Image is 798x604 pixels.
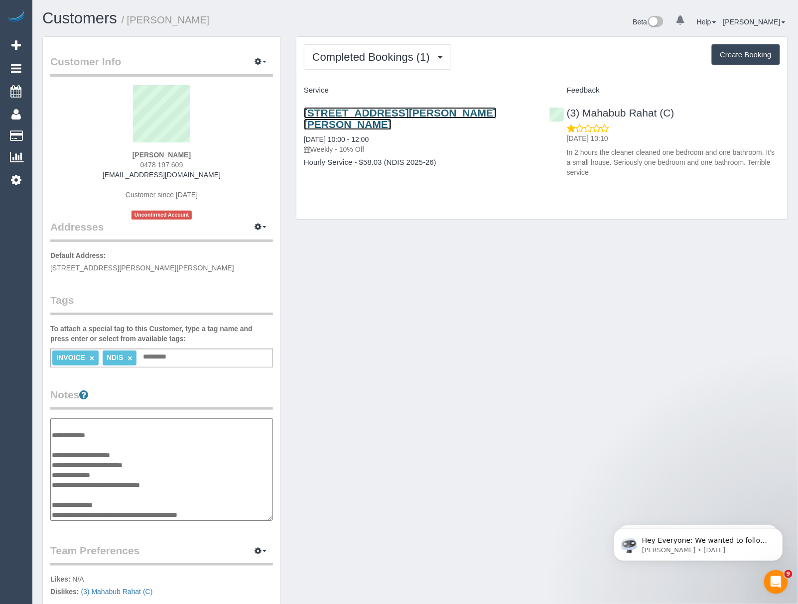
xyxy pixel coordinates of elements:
[50,250,106,260] label: Default Address:
[304,158,534,167] h4: Hourly Service - $58.03 (NDIS 2025-26)
[785,570,793,578] span: 9
[50,387,273,410] legend: Notes
[312,51,435,63] span: Completed Bookings (1)
[697,18,716,26] a: Help
[50,324,273,344] label: To attach a special tag to this Customer, type a tag name and press enter or select from availabl...
[6,10,26,24] img: Automaid Logo
[50,543,273,566] legend: Team Preferences
[90,354,94,362] a: ×
[567,147,780,177] p: In 2 hours the cleaner cleaned one bedroom and one bathroom. It’s a small house. Seriously one be...
[43,38,172,47] p: Message from Ellie, sent 5d ago
[599,507,798,577] iframe: Intercom notifications message
[712,44,780,65] button: Create Booking
[549,86,780,95] h4: Feedback
[567,133,780,143] p: [DATE] 10:10
[133,151,191,159] strong: [PERSON_NAME]
[103,171,221,179] a: [EMAIL_ADDRESS][DOMAIN_NAME]
[723,18,786,26] a: [PERSON_NAME]
[122,14,210,25] small: / [PERSON_NAME]
[50,587,79,597] label: Dislikes:
[549,107,674,119] a: (3) Mahabub Rahat (C)
[126,191,198,199] span: Customer since [DATE]
[764,570,788,594] iframe: Intercom live chat
[304,144,534,154] p: Weekly - 10% Off
[128,354,132,362] a: ×
[140,161,183,169] span: 0478 197 609
[50,264,234,272] span: [STREET_ADDRESS][PERSON_NAME][PERSON_NAME]
[304,107,497,130] a: [STREET_ADDRESS][PERSON_NAME][PERSON_NAME]
[72,575,84,583] span: N/A
[647,16,664,29] img: New interface
[56,354,85,362] span: INVOICE
[304,44,451,70] button: Completed Bookings (1)
[50,54,273,77] legend: Customer Info
[633,18,664,26] a: Beta
[50,293,273,315] legend: Tags
[43,29,170,136] span: Hey Everyone: We wanted to follow up and let you know we have been closely monitoring the account...
[81,588,152,596] a: (3) Mahabub Rahat (C)
[304,86,534,95] h4: Service
[42,9,117,27] a: Customers
[304,135,369,143] a: [DATE] 10:00 - 12:00
[132,211,192,219] span: Unconfirmed Account
[107,354,123,362] span: NDIS
[50,574,70,584] label: Likes:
